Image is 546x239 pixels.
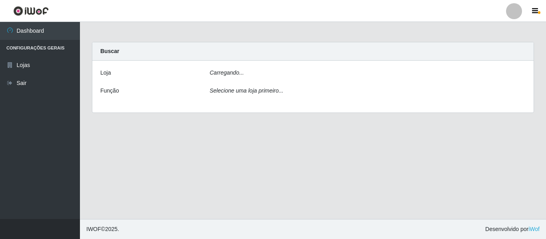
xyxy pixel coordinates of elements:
[210,69,244,76] i: Carregando...
[210,87,283,94] i: Selecione uma loja primeiro...
[86,226,101,232] span: IWOF
[100,69,111,77] label: Loja
[485,225,540,233] span: Desenvolvido por
[100,48,119,54] strong: Buscar
[86,225,119,233] span: © 2025 .
[13,6,49,16] img: CoreUI Logo
[100,87,119,95] label: Função
[528,226,540,232] a: iWof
